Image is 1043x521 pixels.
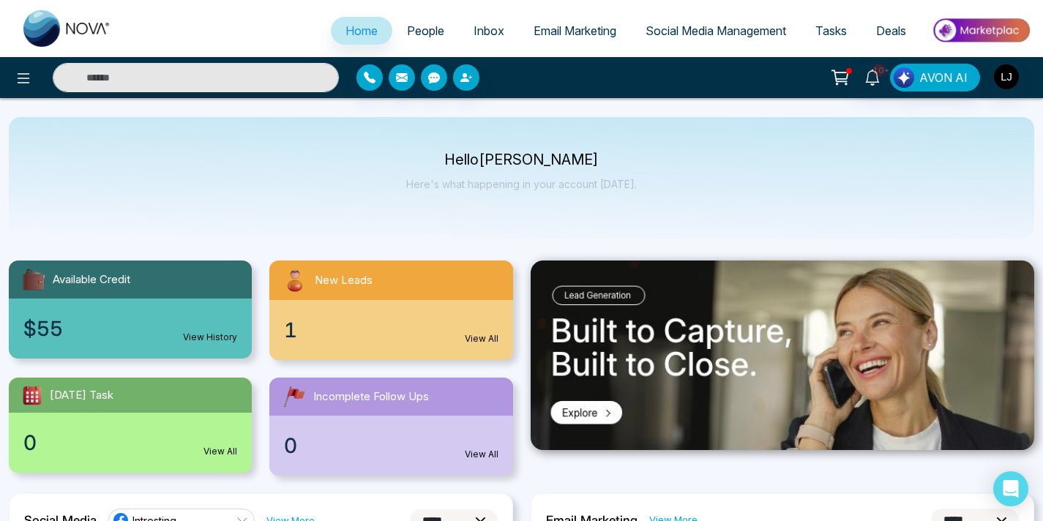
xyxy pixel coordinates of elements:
[20,266,47,293] img: availableCredit.svg
[20,383,44,407] img: todayTask.svg
[994,64,1019,89] img: User Avatar
[183,331,237,344] a: View History
[23,313,63,344] span: $55
[894,67,914,88] img: Lead Flow
[928,14,1034,47] img: Market-place.gif
[890,64,980,91] button: AVON AI
[23,10,111,47] img: Nova CRM Logo
[281,266,309,294] img: newLeads.svg
[465,332,498,345] a: View All
[801,17,861,45] a: Tasks
[406,154,637,166] p: Hello [PERSON_NAME]
[531,260,1035,450] img: .
[465,448,498,461] a: View All
[474,23,504,38] span: Inbox
[861,17,921,45] a: Deals
[459,17,519,45] a: Inbox
[284,315,297,345] span: 1
[315,272,373,289] span: New Leads
[203,445,237,458] a: View All
[855,64,890,89] a: 10+
[872,64,886,77] span: 10+
[53,271,130,288] span: Available Credit
[993,471,1028,506] div: Open Intercom Messenger
[631,17,801,45] a: Social Media Management
[50,387,113,404] span: [DATE] Task
[261,260,521,360] a: New Leads1View All
[406,178,637,190] p: Here's what happening in your account [DATE].
[345,23,378,38] span: Home
[919,69,968,86] span: AVON AI
[23,427,37,458] span: 0
[281,383,307,410] img: followUps.svg
[876,23,906,38] span: Deals
[331,17,392,45] a: Home
[392,17,459,45] a: People
[313,389,429,405] span: Incomplete Follow Ups
[646,23,786,38] span: Social Media Management
[284,430,297,461] span: 0
[407,23,444,38] span: People
[534,23,616,38] span: Email Marketing
[519,17,631,45] a: Email Marketing
[261,378,521,476] a: Incomplete Follow Ups0View All
[815,23,847,38] span: Tasks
